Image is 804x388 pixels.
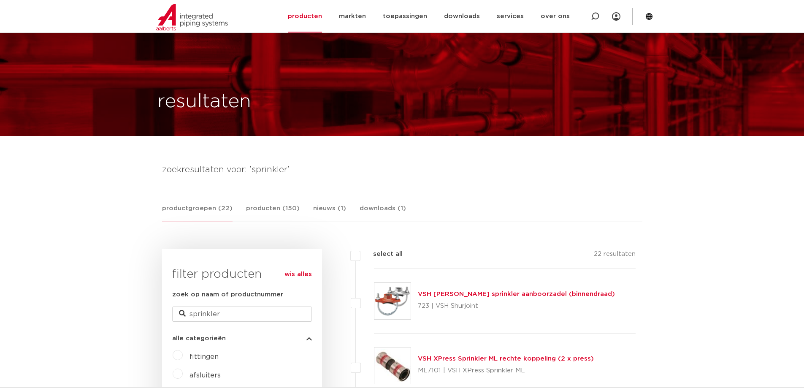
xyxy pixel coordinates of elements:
[313,203,346,222] a: nieuws (1)
[172,335,312,342] button: alle categorieën
[172,266,312,283] h3: filter producten
[189,372,221,379] a: afsluiters
[162,163,642,176] h4: zoekresultaten voor: 'sprinkler'
[418,299,615,313] p: 723 | VSH Shurjoint
[172,307,312,322] input: zoeken
[162,203,233,222] a: productgroepen (22)
[594,249,636,262] p: 22 resultaten
[246,203,300,222] a: producten (150)
[360,203,406,222] a: downloads (1)
[284,269,312,279] a: wis alles
[172,335,226,342] span: alle categorieën
[189,353,219,360] a: fittingen
[418,355,594,362] a: VSH XPress Sprinkler ML rechte koppeling (2 x press)
[418,364,594,377] p: ML7101 | VSH XPress Sprinkler ML
[157,88,251,115] h1: resultaten
[374,347,411,384] img: Thumbnail for VSH XPress Sprinkler ML rechte koppeling (2 x press)
[418,291,615,297] a: VSH [PERSON_NAME] sprinkler aanboorzadel (binnendraad)
[172,290,283,300] label: zoek op naam of productnummer
[374,283,411,319] img: Thumbnail for VSH Shurjoint sprinkler aanboorzadel (binnendraad)
[360,249,403,259] label: select all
